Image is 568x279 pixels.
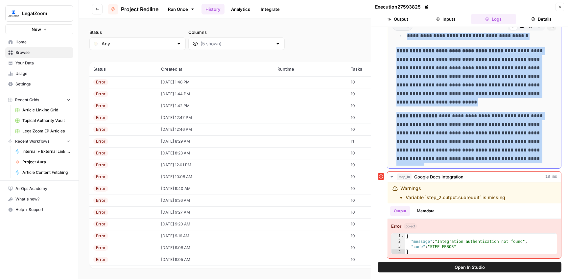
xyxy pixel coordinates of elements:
[5,5,73,22] button: Workspace: LegalZoom
[5,47,73,58] a: Browse
[93,186,108,192] div: Error
[391,239,405,244] div: 2
[93,245,108,251] div: Error
[157,242,274,254] td: [DATE] 9:08 AM
[5,79,73,89] a: Settings
[89,50,557,62] span: (94 records)
[157,62,274,76] th: Created at
[121,5,158,13] span: Project Redline
[347,230,405,242] td: 10
[164,4,199,15] a: Run Once
[387,4,561,168] div: 8 seconds / 5 tasks
[12,115,73,126] a: Topical Authority Vault
[89,29,186,35] label: Status
[347,218,405,230] td: 10
[347,206,405,218] td: 10
[93,198,108,203] div: Error
[378,262,561,272] button: Open In Studio
[347,242,405,254] td: 10
[15,60,70,66] span: Your Data
[387,182,561,258] div: 18 ms
[93,91,108,97] div: Error
[15,81,70,87] span: Settings
[6,194,73,204] div: What's new?
[404,223,417,229] span: object
[157,112,274,124] td: [DATE] 12:47 PM
[93,162,108,168] div: Error
[93,209,108,215] div: Error
[347,183,405,195] td: 10
[157,100,274,112] td: [DATE] 1:42 PM
[157,76,274,88] td: [DATE] 1:48 PM
[93,138,108,144] div: Error
[93,150,108,156] div: Error
[22,10,62,17] span: LegalZoom
[5,183,73,194] a: AirOps Academy
[347,195,405,206] td: 10
[93,257,108,263] div: Error
[397,174,412,180] span: step_18
[5,24,73,34] button: New
[406,194,505,201] li: Variable `step_2.output.subreddit` is missing
[391,249,405,255] div: 4
[201,4,225,14] a: History
[12,146,73,157] a: Internal + External Link Addition
[12,167,73,178] a: Article Content Fetching
[375,4,430,10] div: Execution 27593825
[401,234,405,239] span: Toggle code folding, rows 1 through 4
[471,14,516,24] button: Logs
[157,266,274,277] td: [DATE] 8:51 AM
[347,135,405,147] td: 11
[157,183,274,195] td: [DATE] 9:40 AM
[5,68,73,79] a: Usage
[157,88,274,100] td: [DATE] 1:44 PM
[227,4,254,14] a: Analytics
[102,40,174,47] input: Any
[93,79,108,85] div: Error
[15,207,70,213] span: Help + Support
[391,223,401,229] strong: Error
[347,88,405,100] td: 10
[347,147,405,159] td: 10
[157,218,274,230] td: [DATE] 9:20 AM
[89,62,157,76] th: Status
[93,233,108,239] div: Error
[347,159,405,171] td: 10
[347,100,405,112] td: 10
[257,4,284,14] a: Integrate
[5,204,73,215] button: Help + Support
[12,157,73,167] a: Project Aura
[157,124,274,135] td: [DATE] 12:46 PM
[15,97,39,103] span: Recent Grids
[347,254,405,266] td: 10
[12,126,73,136] a: LegalZoom EP Articles
[347,171,405,183] td: 10
[22,128,70,134] span: LegalZoom EP Articles
[390,206,410,216] button: Output
[157,147,274,159] td: [DATE] 8:23 AM
[93,174,108,180] div: Error
[347,112,405,124] td: 10
[157,159,274,171] td: [DATE] 12:01 PM
[455,264,485,270] span: Open In Studio
[391,234,405,239] div: 1
[391,244,405,249] div: 3
[157,206,274,218] td: [DATE] 9:27 AM
[12,105,73,115] a: Article Linking Grid
[273,62,347,76] th: Runtime
[5,194,73,204] button: What's new?
[545,174,557,180] span: 18 ms
[387,172,561,182] button: 18 ms
[347,124,405,135] td: 10
[413,206,438,216] button: Metadata
[519,14,564,24] button: Details
[157,254,274,266] td: [DATE] 9:05 AM
[157,135,274,147] td: [DATE] 8:29 AM
[22,170,70,175] span: Article Content Fetching
[93,127,108,132] div: Error
[15,50,70,56] span: Browse
[347,62,405,76] th: Tasks
[93,115,108,121] div: Error
[5,58,73,68] a: Your Data
[157,230,274,242] td: [DATE] 9:16 AM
